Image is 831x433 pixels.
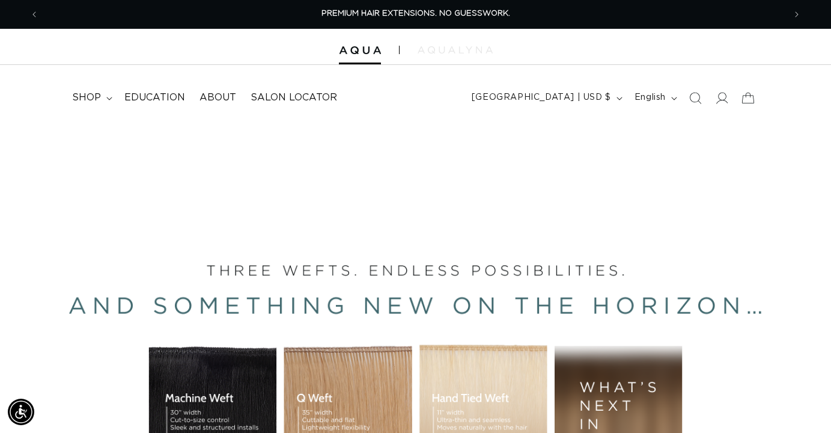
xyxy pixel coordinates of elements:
span: PREMIUM HAIR EXTENSIONS. NO GUESSWORK. [321,10,510,17]
a: Salon Locator [243,84,344,111]
button: [GEOGRAPHIC_DATA] | USD $ [464,87,627,109]
button: Next announcement [784,3,810,26]
span: About [199,91,236,104]
img: aqualyna.com [418,46,493,54]
span: English [635,91,666,104]
span: Education [124,91,185,104]
a: Education [117,84,192,111]
span: Salon Locator [251,91,337,104]
div: Accessibility Menu [8,399,34,425]
img: Aqua Hair Extensions [339,46,381,55]
a: About [192,84,243,111]
summary: shop [65,84,117,111]
summary: Search [682,85,708,111]
button: Previous announcement [21,3,47,26]
button: English [627,87,682,109]
span: shop [72,91,101,104]
span: [GEOGRAPHIC_DATA] | USD $ [472,91,611,104]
